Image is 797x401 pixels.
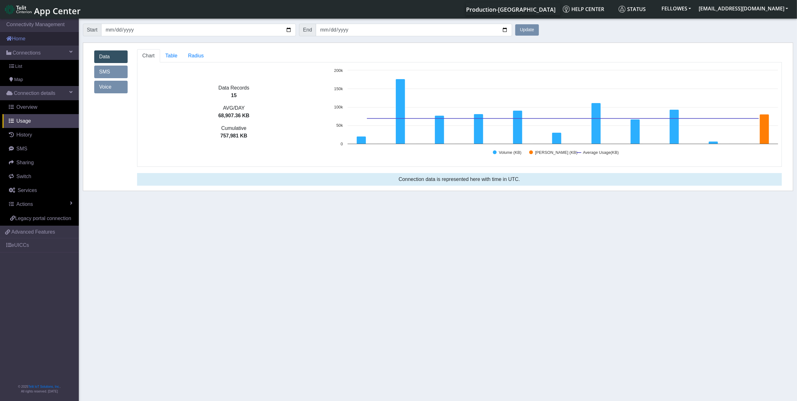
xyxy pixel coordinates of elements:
[658,3,695,14] button: FELLOWES
[137,92,331,99] p: 15
[137,112,331,119] p: 68,907.36 KB
[5,3,80,16] a: App Center
[15,216,71,221] span: Legacy portal connection
[563,6,604,13] span: Help center
[34,5,81,17] span: App Center
[515,24,539,36] button: Update
[334,105,343,109] text: 100k
[16,174,31,179] span: Switch
[3,128,79,142] a: History
[137,104,331,112] p: AVG/DAY
[14,90,55,97] span: Connection details
[137,49,782,62] ul: Tabs
[94,50,128,63] a: Data
[3,197,79,211] a: Actions
[336,123,343,128] text: 50k
[94,66,128,78] a: SMS
[15,63,22,70] span: List
[11,228,55,236] span: Advanced Features
[137,132,331,140] p: 757,981 KB
[3,156,79,170] a: Sharing
[341,142,343,146] text: 0
[499,150,522,155] text: Volume (KB)
[3,142,79,156] a: SMS
[137,125,331,132] p: Cumulative
[535,150,577,155] text: [PERSON_NAME] (KB)
[94,81,128,93] a: Voice
[16,146,27,151] span: SMS
[18,188,37,193] span: Services
[83,24,102,36] span: Start
[137,173,782,186] div: Connection data is represented here with time in UTC.
[560,3,616,15] a: Help center
[334,68,343,73] text: 200k
[16,160,34,165] span: Sharing
[3,114,79,128] a: Usage
[137,84,331,92] p: Data Records
[619,6,646,13] span: Status
[3,170,79,183] a: Switch
[28,385,60,388] a: Telit IoT Solutions, Inc.
[16,132,32,137] span: History
[299,24,316,36] span: End
[165,53,177,58] span: Table
[334,86,343,91] text: 150k
[466,6,556,13] span: Production-[GEOGRAPHIC_DATA]
[695,3,792,14] button: [EMAIL_ADDRESS][DOMAIN_NAME]
[619,6,626,13] img: status.svg
[583,150,619,155] text: Average Usage(KB)
[16,104,38,110] span: Overview
[3,183,79,197] a: Services
[616,3,658,15] a: Status
[188,53,204,58] span: Radius
[142,53,155,58] span: Chart
[563,6,570,13] img: knowledge.svg
[13,49,41,57] span: Connections
[466,3,555,15] a: Your current platform instance
[16,201,33,207] span: Actions
[5,4,32,15] img: logo-telit-cinterion-gw-new.png
[14,76,23,83] span: Map
[3,100,79,114] a: Overview
[16,118,31,124] span: Usage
